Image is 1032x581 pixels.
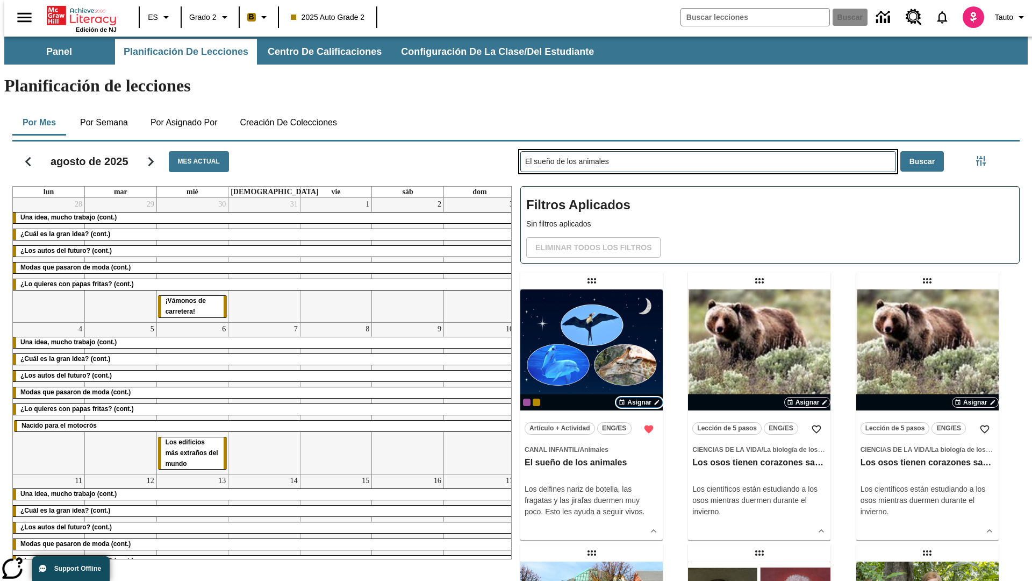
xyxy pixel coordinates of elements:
button: Regresar [15,148,42,175]
div: Una idea, mucho trabajo (cont.) [13,212,515,223]
td: 10 de agosto de 2025 [443,322,515,474]
button: Abrir el menú lateral [9,2,40,33]
div: Lección arrastrable: Los edificios más extraños del mundo [583,544,600,562]
div: Lección arrastrable: La doctora de los perezosos [919,544,936,562]
div: Lección arrastrable: Mujeres notables de la Ilustración [751,544,768,562]
button: Añadir a mis Favoritas [975,420,994,439]
a: 6 de agosto de 2025 [220,323,228,336]
span: New 2025 class [533,399,540,406]
span: Una idea, mucho trabajo (cont.) [20,338,117,346]
a: viernes [329,187,342,197]
div: Lección arrastrable: Los osos tienen corazones sanos, pero ¿por qué? [919,272,936,289]
td: 2 de agosto de 2025 [372,198,444,322]
div: Filtros Aplicados [520,186,1020,264]
div: OL 2025 Auto Grade 3 [523,399,531,406]
div: Una idea, mucho trabajo (cont.) [13,489,515,500]
a: 7 de agosto de 2025 [292,323,300,336]
button: Por asignado por [142,110,226,136]
button: Centro de calificaciones [259,39,390,65]
button: ENG/ES [764,422,798,435]
a: martes [112,187,130,197]
span: / [929,446,931,454]
h3: Los osos tienen corazones sanos, pero ¿por qué? [861,457,994,469]
span: B [249,10,254,24]
div: ¿Los autos del futuro? (cont.) [13,246,515,257]
span: ES [148,12,158,23]
h2: Filtros Aplicados [526,192,1014,218]
span: Lección de 5 pasos [865,423,925,434]
span: Nacido para el motocrós [21,422,97,429]
div: Lección arrastrable: Los osos tienen corazones sanos, pero ¿por qué? [751,272,768,289]
span: ¿Los autos del futuro? (cont.) [20,372,112,379]
span: Canal Infantil [525,446,578,454]
button: Boost El color de la clase es anaranjado claro. Cambiar el color de la clase. [243,8,275,27]
button: Escoja un nuevo avatar [956,3,991,31]
h3: Los osos tienen corazones sanos, pero ¿por qué? [692,457,826,469]
a: 4 de agosto de 2025 [76,323,84,336]
div: Los delfines nariz de botella, las fragatas y las jirafas duermen muy poco. Esto les ayuda a segu... [525,484,658,518]
a: Notificaciones [928,3,956,31]
td: 4 de agosto de 2025 [13,322,85,474]
td: 8 de agosto de 2025 [300,322,372,474]
span: ¿Los autos del futuro? (cont.) [20,247,112,254]
button: ENG/ES [597,422,632,435]
button: Asignar Elegir fechas [616,397,663,408]
span: Animales [579,446,608,454]
div: ¡Vámonos de carretera! [158,296,227,317]
span: Edición de NJ [76,26,117,33]
td: 29 de julio de 2025 [85,198,157,322]
div: Portada [47,4,117,33]
div: Una idea, mucho trabajo (cont.) [13,337,515,348]
a: 11 de agosto de 2025 [73,474,84,487]
a: Centro de información [870,3,899,32]
a: 29 de julio de 2025 [145,198,156,211]
a: 13 de agosto de 2025 [216,474,228,487]
div: ¿Cuál es la gran idea? (cont.) [13,506,515,516]
button: Buscar [900,151,944,172]
span: / [762,446,763,454]
span: Tema: Canal Infantil/Animales [525,444,658,455]
a: 2 de agosto de 2025 [435,198,443,211]
span: ¿Cuál es la gran idea? (cont.) [20,355,110,363]
button: Por mes [12,110,66,136]
button: Perfil/Configuración [991,8,1032,27]
h2: agosto de 2025 [51,155,128,168]
div: ¿Cuál es la gran idea? (cont.) [13,229,515,240]
div: Modas que pasaron de moda (cont.) [13,263,515,273]
a: lunes [41,187,56,197]
div: Modas que pasaron de moda (cont.) [13,387,515,398]
span: Modas que pasaron de moda (cont.) [20,540,131,548]
span: Modas que pasaron de moda (cont.) [20,388,131,396]
p: Los científicos están estudiando a los osos mientras duermen durante el invierno. [861,484,994,518]
a: 14 de agosto de 2025 [288,474,300,487]
div: lesson details [688,289,830,540]
div: Subbarra de navegación [4,37,1028,65]
p: Los científicos están estudiando a los osos mientras duermen durante el invierno. [692,484,826,518]
a: miércoles [184,187,200,197]
div: lesson details [856,289,999,540]
span: ENG/ES [602,423,626,434]
button: Artículo + Actividad [525,422,595,435]
div: Nacido para el motocrós [14,421,514,431]
button: Seguir [137,148,164,175]
button: Lenguaje: ES, Selecciona un idioma [143,8,177,27]
span: ¿Los autos del futuro? (cont.) [20,523,112,531]
td: 28 de julio de 2025 [13,198,85,322]
span: Asignar [795,398,820,407]
button: Ver más [981,523,998,539]
span: Tema: Ciencias de la Vida/La biología de los sistemas humanos y la salud [692,444,826,455]
a: Centro de recursos, Se abrirá en una pestaña nueva. [899,3,928,32]
button: Grado: Grado 2, Elige un grado [185,8,235,27]
td: 31 de julio de 2025 [228,198,300,322]
button: Lección de 5 pasos [692,422,762,435]
td: 7 de agosto de 2025 [228,322,300,474]
button: Configuración de la clase/del estudiante [392,39,603,65]
input: Buscar campo [681,9,829,26]
span: ¿Lo quieres con papas fritas? (cont.) [20,405,134,413]
span: Los edificios más extraños del mundo [166,438,218,467]
a: 10 de agosto de 2025 [504,323,515,336]
a: 12 de agosto de 2025 [145,474,156,487]
span: ENG/ES [937,423,961,434]
div: ¿Lo quieres con papas fritas? (cont.) [13,279,515,290]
